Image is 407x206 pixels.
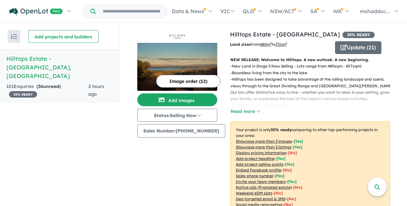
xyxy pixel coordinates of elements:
[137,93,217,106] button: Add images
[236,196,285,201] u: Geo-targeted email & SMS
[230,41,330,48] p: from
[236,168,281,172] u: Embed Facebook profile
[293,145,302,149] span: [ Yes ]
[137,30,217,91] a: Hilltops Estate - Thurgoona LogoHilltops Estate - Thurgoona
[274,191,283,195] span: [No]
[360,8,390,14] span: mshaddoc...
[288,150,297,155] span: [ No ]
[236,156,275,161] u: Add project headline
[283,168,292,172] span: [ No ]
[275,173,284,178] span: [ Yes ]
[230,42,251,47] b: Land sizes
[137,43,217,91] img: Hilltops Estate - Thurgoona
[11,34,17,39] img: sort.svg
[9,8,63,16] img: Openlot PRO Logo White
[88,83,104,97] span: 2 hours ago
[230,63,395,69] p: - New Land in Stage 3 Now Selling - Lots range from 480sqm - 857sqm!
[294,139,303,144] span: [ Yes ]
[230,108,260,115] button: Read more
[230,76,395,102] p: - Hilltops has been designed to take advantage of the rolling landscape and scenic views through ...
[6,83,88,98] div: 101 Enquir ies
[236,139,292,144] u: Showcase more than 3 images
[236,173,274,178] u: Sales phone number
[28,30,99,43] button: Add projects and builders
[97,4,166,18] input: Try estate name, suburb, builder or developer
[230,70,395,76] p: - Boundless living from the city to the lake
[9,91,37,98] span: 35 % READY
[276,156,285,161] span: [ Yes ]
[230,31,340,38] a: Hilltops Estate - [GEOGRAPHIC_DATA]
[236,150,286,155] u: Display pricing information
[285,162,294,167] span: [ Yes ]
[271,127,291,132] b: 35 % ready
[236,185,292,190] u: Native ads (Promoted estate)
[342,32,375,38] span: 35 % READY
[287,196,296,201] span: [No]
[236,191,272,195] u: Weekend eDM slots
[137,109,217,122] button: Status:Selling Now
[230,102,395,109] p: - Homes to gather, land to grow
[236,145,291,149] u: Showcase more than 3 listings
[140,33,215,40] img: Hilltops Estate - Thurgoona Logo
[287,179,297,184] span: [ Yes ]
[137,124,225,138] button: Sales Number:[PHONE_NUMBER]
[272,42,287,47] span: to
[38,83,43,89] span: 36
[293,185,302,190] span: [No]
[260,42,272,47] u: 480 m
[6,54,113,80] h5: Hilltops Estate - [GEOGRAPHIC_DATA] , [GEOGRAPHIC_DATA]
[275,42,287,47] u: 751 m
[236,179,286,184] u: Invite your team members
[335,41,381,54] button: Update (21)
[236,162,283,167] u: Add project selling-points
[156,75,220,88] button: Image order (12)
[36,83,61,89] strong: ( unread)
[230,57,390,63] p: NEW RELEASE: Welcome to Hilltops. A new outlook. A new beginning.
[285,42,287,45] sup: 2
[270,42,272,45] sup: 2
